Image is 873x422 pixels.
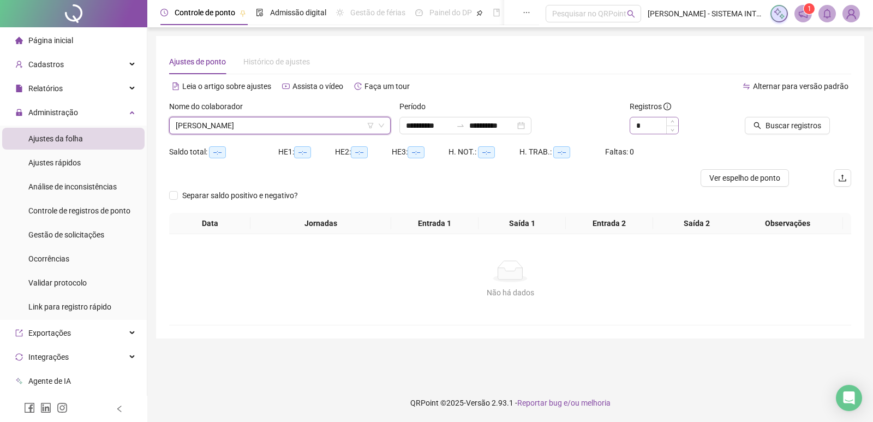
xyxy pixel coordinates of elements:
[519,146,605,158] div: H. TRAB.:
[160,9,168,16] span: clock-circle
[294,146,311,158] span: --:--
[28,158,81,167] span: Ajustes rápidos
[256,9,264,16] span: file-done
[15,37,23,44] span: home
[737,217,839,229] span: Observações
[292,82,343,91] span: Assista o vídeo
[57,402,68,413] span: instagram
[40,402,51,413] span: linkedin
[798,9,808,19] span: notification
[367,122,374,129] span: filter
[28,377,71,385] span: Agente de IA
[753,82,848,91] span: Alternar para versão padrão
[666,126,678,134] span: Decrease Value
[822,9,832,19] span: bell
[709,172,780,184] span: Ver espelho de ponto
[28,302,111,311] span: Link para registro rápido
[627,10,635,18] span: search
[630,100,671,112] span: Registros
[270,8,326,17] span: Admissão digital
[701,169,789,187] button: Ver espelho de ponto
[178,189,302,201] span: Separar saldo positivo e negativo?
[732,213,843,234] th: Observações
[336,9,344,16] span: sun
[517,399,611,407] span: Reportar bug e/ou melhoria
[28,353,69,361] span: Integrações
[408,146,424,158] span: --:--
[240,10,246,16] span: pushpin
[808,5,811,13] span: 1
[15,61,23,68] span: user-add
[116,405,123,413] span: left
[350,8,405,17] span: Gestão de férias
[399,100,433,112] label: Período
[15,329,23,337] span: export
[176,117,384,134] span: MICHELE DA SILVA COSTA
[478,146,495,158] span: --:--
[15,109,23,116] span: lock
[243,56,310,68] div: Histórico de ajustes
[415,9,423,16] span: dashboard
[466,399,490,407] span: Versão
[209,146,226,158] span: --:--
[169,56,226,68] div: Ajustes de ponto
[479,213,566,234] th: Saída 1
[745,117,830,134] button: Buscar registros
[28,84,63,93] span: Relatórios
[24,402,35,413] span: facebook
[838,174,847,182] span: upload
[553,146,570,158] span: --:--
[456,121,465,130] span: swap-right
[169,146,278,158] div: Saldo total:
[391,213,479,234] th: Entrada 1
[836,385,862,411] div: Open Intercom Messenger
[429,8,472,17] span: Painel do DP
[648,8,764,20] span: [PERSON_NAME] - SISTEMA INTEGRADO DE SAUDE ORAL LTDA
[663,103,671,110] span: info-circle
[671,120,674,123] span: up
[28,230,104,239] span: Gestão de solicitações
[169,100,250,112] label: Nome do colaborador
[476,10,483,16] span: pushpin
[766,120,821,132] span: Buscar registros
[743,82,750,90] span: swap
[182,287,838,299] div: Não há dados
[182,82,271,91] span: Leia o artigo sobre ajustes
[773,8,785,20] img: sparkle-icon.fc2bf0ac1784a2077858766a79e2daf3.svg
[653,213,740,234] th: Saída 2
[28,329,71,337] span: Exportações
[449,146,519,158] div: H. NOT.:
[843,5,859,22] img: 91448
[28,36,73,45] span: Página inicial
[278,146,335,158] div: HE 1:
[172,82,180,90] span: file-text
[28,60,64,69] span: Cadastros
[15,85,23,92] span: file
[335,146,392,158] div: HE 2:
[354,82,362,90] span: history
[493,9,500,16] span: book
[175,8,235,17] span: Controle de ponto
[250,213,391,234] th: Jornadas
[28,254,69,263] span: Ocorrências
[282,82,290,90] span: youtube
[28,182,117,191] span: Análise de inconsistências
[566,213,653,234] th: Entrada 2
[351,146,368,158] span: --:--
[392,146,449,158] div: HE 3:
[754,122,761,129] span: search
[666,117,678,126] span: Increase Value
[364,82,410,91] span: Faça um tour
[28,206,130,215] span: Controle de registros de ponto
[169,213,250,234] th: Data
[804,3,815,14] sup: 1
[28,108,78,117] span: Administração
[28,134,83,143] span: Ajustes da folha
[605,147,634,156] span: Faltas: 0
[15,353,23,361] span: sync
[456,121,465,130] span: to
[523,9,530,16] span: ellipsis
[28,278,87,287] span: Validar protocolo
[147,384,873,422] footer: QRPoint © 2025 - 2.93.1 -
[671,128,674,132] span: down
